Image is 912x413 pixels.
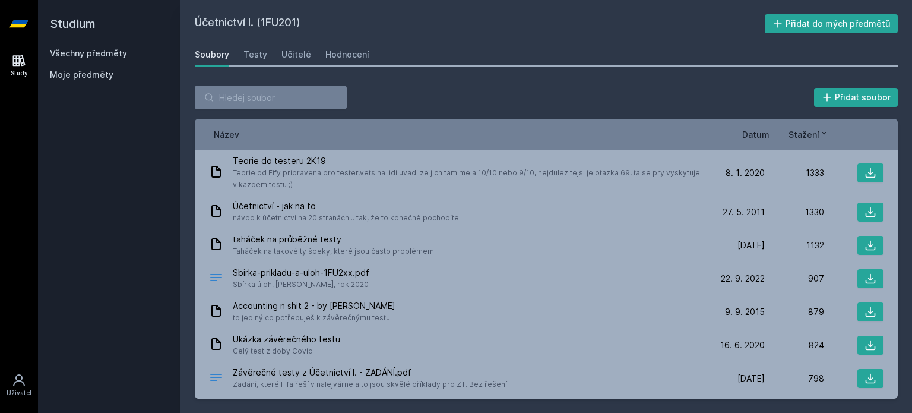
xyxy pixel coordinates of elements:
button: Název [214,128,239,141]
span: 16. 6. 2020 [720,339,765,351]
span: 9. 9. 2015 [725,306,765,318]
div: Study [11,69,28,78]
a: Study [2,48,36,84]
span: Taháček na takové ty špeky, které jsou často problémem. [233,245,436,257]
button: Stažení [788,128,829,141]
div: Soubory [195,49,229,61]
span: Accounting n shit 2 - by [PERSON_NAME] [233,300,395,312]
a: Uživatel [2,367,36,403]
div: 1333 [765,167,824,179]
span: Moje předměty [50,69,113,81]
div: 907 [765,273,824,285]
span: Teorie od Fify pripravena pro tester,vetsina lidi uvadi ze jich tam mela 10/10 nebo 9/10, nejdule... [233,167,701,191]
div: PDF [209,370,223,387]
a: Učitelé [281,43,311,67]
a: Všechny předměty [50,48,127,58]
span: taháček na průběžné testy [233,234,436,245]
div: 1330 [765,206,824,218]
span: Závěrečné testy z Účetnictví I. - ZADÁNÍ.pdf [233,367,507,379]
span: Zadání, které Fifa řeší v nalejvárne a to jsou skvělé příklady pro ZT. Bez řešení [233,379,507,390]
div: 824 [765,339,824,351]
div: PDF [209,270,223,288]
div: Uživatel [7,389,31,398]
div: Učitelé [281,49,311,61]
span: to jediný co potřebuješ k závěrečnýmu testu [233,312,395,324]
span: Sbirka-prikladu-a-uloh-1FU2xx.pdf [233,267,369,279]
span: Účetnictví - jak na to [233,200,459,212]
button: Přidat do mých předmětů [765,14,898,33]
a: Soubory [195,43,229,67]
span: [DATE] [737,239,765,251]
a: Testy [243,43,267,67]
div: Hodnocení [325,49,369,61]
a: Hodnocení [325,43,369,67]
span: 8. 1. 2020 [726,167,765,179]
span: Sbírka úloh, [PERSON_NAME], rok 2020 [233,279,369,291]
span: Ukázka závěrečného testu [233,333,340,345]
span: Celý test z doby Covid [233,345,340,357]
div: 879 [765,306,824,318]
span: [DATE] [737,373,765,384]
span: Teorie do testeru 2K19 [233,155,701,167]
span: 27. 5. 2011 [723,206,765,218]
button: Datum [742,128,769,141]
span: návod k účetnictví na 20 stranách... tak, že to konečně pochopíte [233,212,459,224]
input: Hledej soubor [195,86,347,109]
div: Testy [243,49,267,61]
button: Přidat soubor [814,88,898,107]
span: Stažení [788,128,819,141]
h2: Účetnictví I. (1FU201) [195,14,765,33]
div: 798 [765,373,824,384]
span: 22. 9. 2022 [721,273,765,285]
div: 1132 [765,239,824,251]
